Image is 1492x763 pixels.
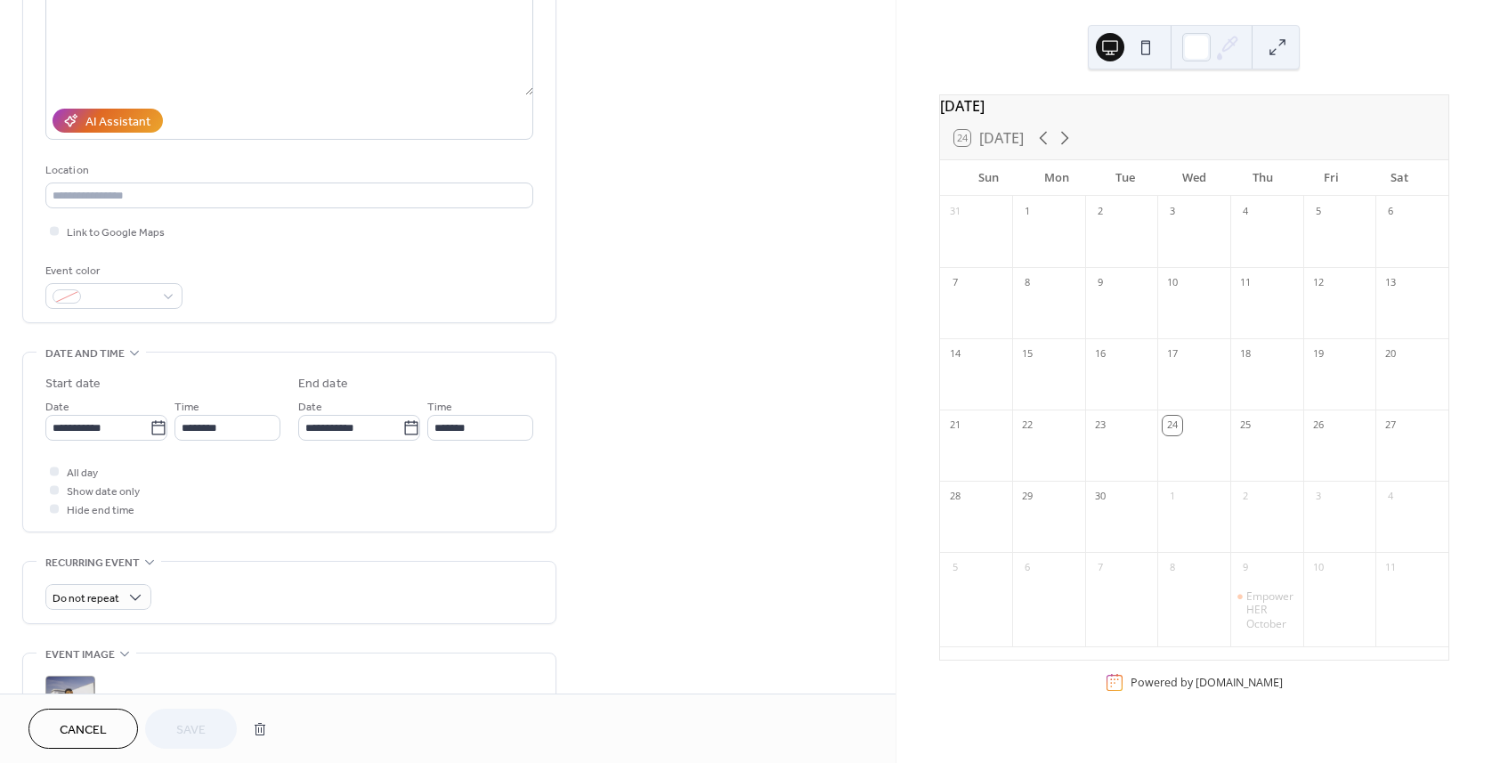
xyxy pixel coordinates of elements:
div: 17 [1163,345,1182,364]
div: 24 [1163,416,1182,435]
div: 9 [1091,273,1110,293]
div: 8 [1018,273,1037,293]
div: 14 [945,345,965,364]
div: Event color [45,262,179,280]
div: 28 [945,487,965,507]
div: 3 [1163,202,1182,222]
div: 3 [1309,487,1328,507]
div: 8 [1163,558,1182,578]
div: 12 [1309,273,1328,293]
div: 6 [1018,558,1037,578]
div: Wed [1160,160,1228,196]
div: 7 [945,273,965,293]
div: Sun [954,160,1023,196]
span: Link to Google Maps [67,223,165,242]
span: Date [45,398,69,417]
span: Event image [45,645,115,664]
div: 13 [1381,273,1400,293]
div: 21 [945,416,965,435]
a: [DOMAIN_NAME] [1196,675,1283,690]
span: Cancel [60,721,107,740]
div: Start date [45,375,101,394]
div: 2 [1091,202,1110,222]
span: Time [427,398,452,417]
div: 26 [1309,416,1328,435]
button: AI Assistant [53,109,163,133]
div: 18 [1236,345,1255,364]
div: 10 [1309,558,1328,578]
div: Powered by [1131,675,1283,690]
div: Sat [1366,160,1434,196]
span: Date [298,398,322,417]
span: Do not repeat [53,588,119,609]
div: 9 [1236,558,1255,578]
div: 1 [1018,202,1037,222]
div: End date [298,375,348,394]
div: 11 [1236,273,1255,293]
div: [DATE] [940,95,1448,117]
div: EmpowerHER October [1246,589,1296,631]
span: Time [174,398,199,417]
div: 10 [1163,273,1182,293]
div: 5 [1309,202,1328,222]
button: Cancel [28,709,138,749]
div: 6 [1381,202,1400,222]
span: Hide end time [67,501,134,520]
div: 15 [1018,345,1037,364]
div: 20 [1381,345,1400,364]
div: AI Assistant [85,113,150,132]
span: Recurring event [45,554,140,572]
div: Tue [1091,160,1160,196]
span: Date and time [45,345,125,363]
div: 25 [1236,416,1255,435]
div: Location [45,161,530,180]
div: ; [45,676,95,726]
div: 2 [1236,487,1255,507]
div: 1 [1163,487,1182,507]
div: Mon [1023,160,1091,196]
div: 5 [945,558,965,578]
div: 23 [1091,416,1110,435]
div: Thu [1228,160,1297,196]
div: 11 [1381,558,1400,578]
div: 16 [1091,345,1110,364]
div: EmpowerHER October [1230,589,1303,631]
div: 4 [1381,487,1400,507]
div: 7 [1091,558,1110,578]
div: 4 [1236,202,1255,222]
div: 19 [1309,345,1328,364]
div: Fri [1297,160,1366,196]
div: 29 [1018,487,1037,507]
span: All day [67,464,98,483]
div: 22 [1018,416,1037,435]
div: 31 [945,202,965,222]
div: 27 [1381,416,1400,435]
span: Show date only [67,483,140,501]
div: 30 [1091,487,1110,507]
